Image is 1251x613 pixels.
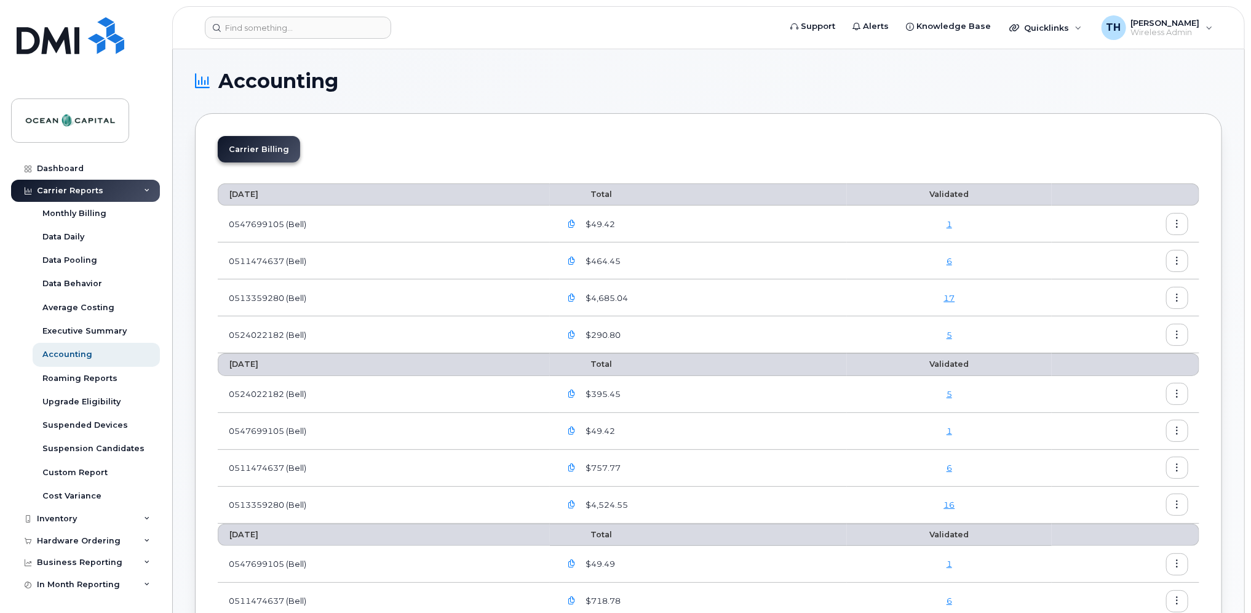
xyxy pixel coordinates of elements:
a: 16 [943,500,955,510]
span: Total [561,359,612,369]
span: $395.45 [583,388,621,400]
td: 0547699105 (Bell) [218,546,550,583]
th: [DATE] [218,183,550,206]
a: 5 [947,389,952,399]
span: $464.45 [583,255,621,267]
span: Total [561,530,612,539]
th: Validated [847,353,1052,375]
td: 0524022182 (Bell) [218,376,550,413]
a: 1 [947,219,952,229]
span: $4,524.55 [583,499,628,511]
a: 1 [947,559,952,569]
a: 6 [947,256,952,266]
a: 6 [947,596,952,606]
span: Total [561,190,612,199]
th: Validated [847,183,1052,206]
a: 17 [943,293,955,303]
td: 0547699105 (Bell) [218,206,550,242]
td: 0511474637 (Bell) [218,242,550,279]
a: 5 [947,330,952,340]
td: 0524022182 (Bell) [218,316,550,353]
a: 6 [947,463,952,473]
td: 0513359280 (Bell) [218,279,550,316]
span: Accounting [218,72,338,90]
span: $757.77 [583,462,621,474]
span: $290.80 [583,329,621,341]
a: 1 [947,426,952,436]
span: $49.42 [583,218,615,230]
span: $718.78 [583,595,621,607]
td: 0513359280 (Bell) [218,487,550,524]
th: [DATE] [218,524,550,546]
span: $4,685.04 [583,292,628,304]
th: [DATE] [218,353,550,375]
td: 0547699105 (Bell) [218,413,550,450]
td: 0511474637 (Bell) [218,450,550,487]
th: Validated [847,524,1052,546]
span: $49.42 [583,425,615,437]
span: $49.49 [583,558,615,570]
